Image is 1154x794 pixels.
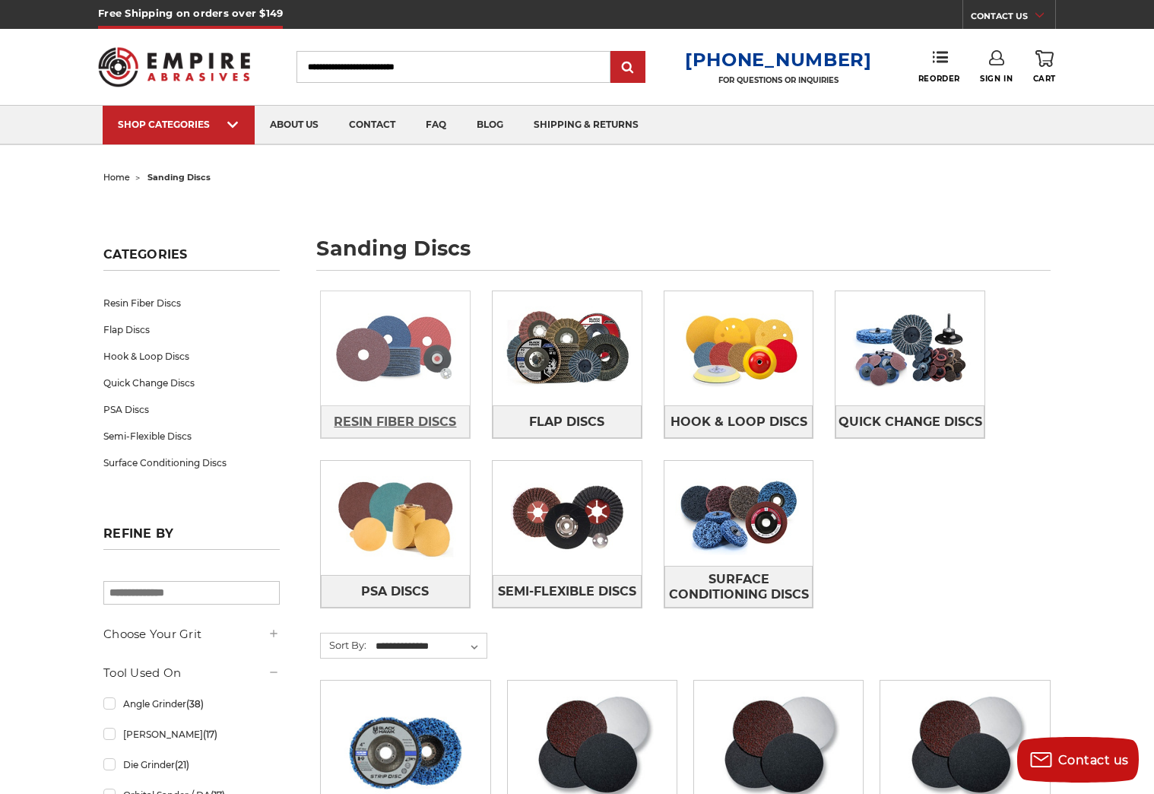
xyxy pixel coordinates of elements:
img: Quick Change Discs [835,296,984,401]
a: Resin Fiber Discs [321,405,470,438]
a: Resin Fiber Discs [103,290,280,316]
a: Flap Discs [103,316,280,343]
a: PSA Discs [103,396,280,423]
a: Semi-Flexible Discs [103,423,280,449]
a: Semi-Flexible Discs [493,575,642,608]
span: Contact us [1058,753,1129,767]
span: (38) [186,698,204,710]
span: Hook & Loop Discs [671,409,807,435]
img: Hook & Loop Discs [664,296,813,401]
a: Angle Grinder [103,691,280,717]
a: shipping & returns [518,106,654,145]
a: Hook & Loop Discs [103,343,280,370]
span: (17) [203,729,217,740]
a: PSA Discs [321,575,470,608]
a: [PERSON_NAME] [103,721,280,748]
div: SHOP CATEGORIES [118,119,239,130]
a: blog [461,106,518,145]
a: CONTACT US [971,8,1055,29]
a: faq [411,106,461,145]
span: Flap Discs [529,409,604,435]
span: sanding discs [147,172,211,183]
span: (21) [175,759,189,770]
a: Cart [1033,50,1056,84]
a: [PHONE_NUMBER] [685,49,872,71]
a: about us [255,106,334,145]
span: Reorder [918,74,960,84]
label: Sort By: [321,634,366,656]
a: Surface Conditioning Discs [664,566,813,608]
a: home [103,172,130,183]
select: Sort By: [373,635,487,658]
a: Die Grinder [103,751,280,778]
p: FOR QUESTIONS OR INQUIRIES [685,75,872,85]
span: Cart [1033,74,1056,84]
img: Resin Fiber Discs [321,296,470,401]
img: Surface Conditioning Discs [664,461,813,566]
a: Quick Change Discs [103,370,280,396]
img: Flap Discs [493,296,642,401]
a: Reorder [918,50,960,83]
span: Sign In [980,74,1013,84]
input: Submit [613,52,643,83]
img: Semi-Flexible Discs [493,465,642,570]
button: Contact us [1017,737,1139,783]
h5: Categories [103,247,280,271]
span: Quick Change Discs [839,409,982,435]
span: PSA Discs [361,579,429,605]
a: Quick Change Discs [835,405,984,438]
span: Surface Conditioning Discs [665,567,813,608]
span: Resin Fiber Discs [334,409,456,435]
a: Hook & Loop Discs [664,405,813,438]
h5: Tool Used On [103,664,280,682]
a: contact [334,106,411,145]
img: PSA Discs [321,465,470,570]
img: Empire Abrasives [98,37,250,97]
h1: sanding discs [316,238,1051,271]
a: Flap Discs [493,405,642,438]
a: Surface Conditioning Discs [103,449,280,476]
h5: Refine by [103,526,280,550]
h5: Choose Your Grit [103,625,280,643]
span: Semi-Flexible Discs [498,579,636,605]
